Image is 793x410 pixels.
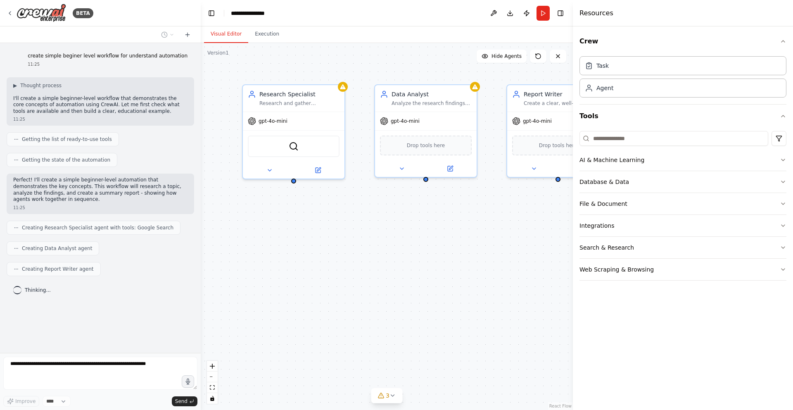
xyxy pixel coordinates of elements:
[22,157,110,163] span: Getting the state of the automation
[596,62,609,70] div: Task
[158,30,178,40] button: Switch to previous chat
[15,398,36,405] span: Improve
[386,391,389,400] span: 3
[204,26,248,43] button: Visual Editor
[259,90,340,98] div: Research Specialist
[13,82,62,89] button: ▶Thought process
[579,128,786,287] div: Tools
[28,61,188,67] div: 11:25
[25,287,51,293] span: Thinking...
[13,205,188,211] div: 11:25
[13,116,188,122] div: 11:25
[506,84,610,178] div: Report WriterCreate a clear, well-structured final report about {topic} based on research and ana...
[13,82,17,89] span: ▶
[392,100,472,107] div: Analyze the research findings about {topic} and identify key patterns, insights, and important in...
[207,372,218,382] button: zoom out
[207,50,229,56] div: Version 1
[555,7,566,19] button: Hide right sidebar
[523,118,552,124] span: gpt-4o-mini
[579,149,786,171] button: AI & Machine Learning
[3,396,39,407] button: Improve
[579,8,613,18] h4: Resources
[22,266,94,272] span: Creating Report Writer agent
[559,164,605,174] button: Open in side panel
[181,30,194,40] button: Start a new chat
[477,50,527,63] button: Hide Agents
[13,95,188,115] p: I'll create a simple beginner-level workflow that demonstrates the core concepts of automation us...
[22,245,92,252] span: Creating Data Analyst agent
[231,9,273,17] nav: breadcrumb
[207,393,218,404] button: toggle interactivity
[206,7,217,19] button: Hide left sidebar
[73,8,93,18] div: BETA
[17,4,66,22] img: Logo
[407,141,445,150] span: Drop tools here
[579,30,786,53] button: Crew
[28,53,188,60] p: create simple beginer level workflow for understand automation
[427,164,473,174] button: Open in side panel
[539,141,577,150] span: Drop tools here
[391,118,420,124] span: gpt-4o-mini
[207,361,218,372] button: zoom in
[207,382,218,393] button: fit view
[207,361,218,404] div: React Flow controls
[579,53,786,104] div: Crew
[259,118,287,124] span: gpt-4o-mini
[242,84,345,179] div: Research SpecialistResearch and gather comprehensive information about {topic} from reliable onli...
[392,90,472,98] div: Data Analyst
[182,375,194,388] button: Click to speak your automation idea
[248,26,286,43] button: Execution
[491,53,522,60] span: Hide Agents
[579,259,786,280] button: Web Scraping & Browsing
[13,177,188,203] p: Perfect! I'll create a simple beginner-level automation that demonstrates the key concepts. This ...
[549,404,572,408] a: React Flow attribution
[371,388,403,403] button: 3
[294,165,341,175] button: Open in side panel
[579,237,786,258] button: Search & Research
[579,193,786,215] button: File & Document
[175,398,188,405] span: Send
[579,171,786,193] button: Database & Data
[374,84,477,178] div: Data AnalystAnalyze the research findings about {topic} and identify key patterns, insights, and ...
[22,136,112,143] span: Getting the list of ready-to-use tools
[596,84,613,92] div: Agent
[259,100,340,107] div: Research and gather comprehensive information about {topic} from reliable online sources
[524,100,604,107] div: Create a clear, well-structured final report about {topic} based on research and analysis
[579,105,786,128] button: Tools
[20,82,62,89] span: Thought process
[524,90,604,98] div: Report Writer
[172,396,197,406] button: Send
[579,215,786,236] button: Integrations
[289,141,299,151] img: SerplyWebSearchTool
[22,224,173,231] span: Creating Research Specialist agent with tools: Google Search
